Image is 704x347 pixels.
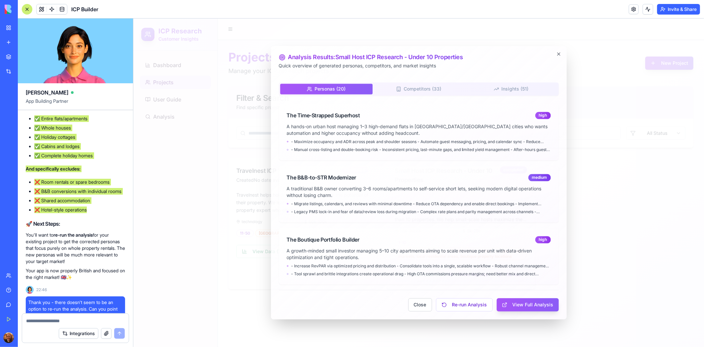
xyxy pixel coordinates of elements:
span: - Migrate listings, calendars, and reviews with minimal downtime - Reduce OTA dependency and enab... [158,183,417,188]
span: App Building Partner [26,98,125,110]
button: Competitors ( 33 ) [239,65,332,76]
li: ✅ Cabins and lodges [34,143,125,150]
li: ✅ Complete holiday homes [34,152,125,159]
strong: re-run the analysis [53,232,93,238]
strong: And specifically excludes: [26,166,81,172]
p: A hands-on urban host managing 1–3 high-demand flats in [GEOGRAPHIC_DATA]/[GEOGRAPHIC_DATA] citie... [153,105,418,118]
button: Close [275,280,299,293]
div: The Boutique Portfolio Builder [153,217,226,225]
div: high [402,218,418,225]
button: Invite & Share [657,4,700,15]
button: Integrations [59,328,98,339]
li: ❌ Shared accommodation [34,197,125,204]
button: Re-run Analysis [303,280,359,293]
li: ✅ Entire flats/apartments [34,115,125,122]
p: A growth-minded small investor managing 5–10 city apartments aiming to scale revenue per unit wit... [153,229,418,243]
button: View Full Analysis [363,280,425,293]
div: high [402,94,418,101]
span: - Maximize occupancy and ADR across peak and shoulder seasons - Automate guest messaging, pricing... [158,121,417,126]
button: Insights ( 51 ) [332,65,424,76]
li: ✅ Whole houses [34,125,125,131]
img: Ella_00000_wcx2te.png [26,286,34,294]
p: Quick overview of generated personas, competitors, and market insights [146,44,425,51]
strong: 🚀 Next Steps: [26,220,60,227]
p: Your app is now properly British and focused on the right market! 🇬🇧✨ [26,267,125,281]
span: - Legacy PMS lock-in and fear of data/review loss during migration - Complex rate plans and parit... [158,191,417,196]
li: ❌ B&B conversions with individual rooms [34,188,125,195]
div: The Time-Strapped Superhost [153,93,227,101]
p: A traditional B&B owner converting 3–6 rooms/apartments to self-service short lets, seeking moder... [153,167,418,180]
span: Thank you - there doesn't seem to be an option to re-run the analysis. Can you point me in the ri... [28,299,122,319]
span: Analysis Results: Small Host ICP Research - Under 10 Properties [155,36,330,42]
span: - Manual cross-listing and double-booking risk - Inconsistent pricing, last-minute gaps, and limi... [158,129,418,134]
li: ✅ Holiday cottages [34,134,125,140]
div: medium [395,156,418,163]
span: [PERSON_NAME] [26,89,68,96]
span: ICP Builder [71,5,98,13]
li: ❌ Room rentals or spare bedrooms [34,179,125,185]
img: ACg8ocKW1DqRt3DzdFhaMOehSF_DUco4x3vN4-i2MIuDdUBhkNTw4YU=s96-c [3,332,14,343]
img: logo [5,5,46,14]
button: Personas ( 20 ) [147,65,239,76]
span: 22:46 [36,287,47,292]
li: ❌ Hotel-style operations [34,207,125,213]
span: - Tool sprawl and brittle integrations create operational drag - High OTA commissions pressure ma... [158,253,418,258]
div: The B&B-to-STR Modernizer [153,155,223,163]
p: You'll want to for your existing project to get the corrected personas that focus purely on whole... [26,232,125,265]
span: - Increase RevPAR via optimized pricing and distribution - Consolidate tools into a single, scala... [158,245,418,251]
